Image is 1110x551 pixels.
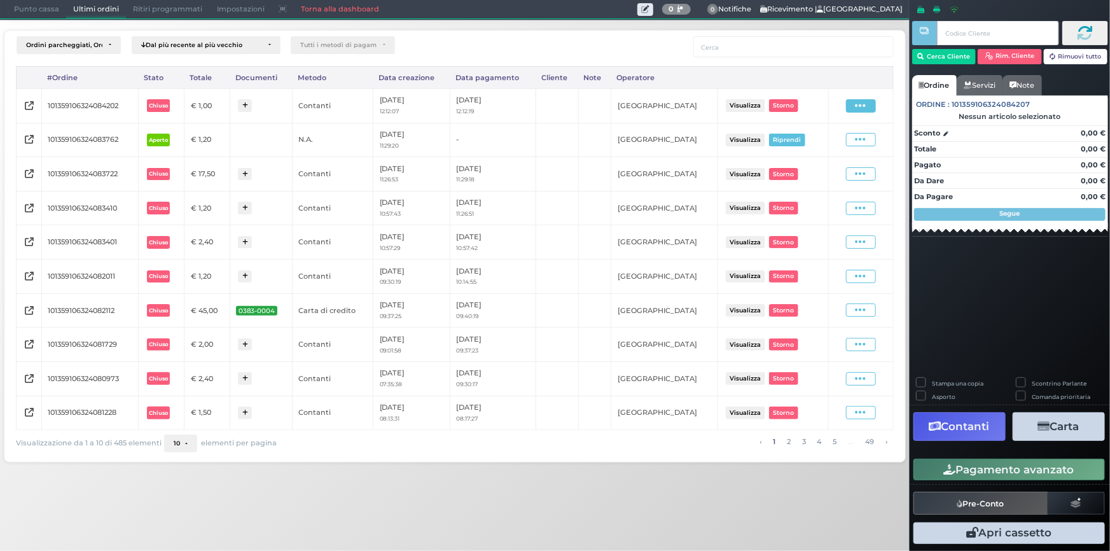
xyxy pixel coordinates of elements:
[373,293,450,328] td: [DATE]
[1032,393,1091,401] label: Comanda prioritaria
[1002,75,1041,95] a: Note
[450,396,536,430] td: [DATE]
[41,328,138,362] td: 101359106324081729
[611,361,718,396] td: [GEOGRAPHIC_DATA]
[293,225,373,260] td: Contanti
[917,99,950,110] span: Ordine :
[184,191,230,225] td: € 1,20
[139,67,184,88] div: Stato
[141,41,262,49] div: Dal più recente al più vecchio
[611,88,718,123] td: [GEOGRAPHIC_DATA]
[756,435,765,449] a: pagina precedente
[149,137,168,143] b: Aperto
[450,88,536,123] td: [DATE]
[726,372,765,384] button: Visualizza
[373,260,450,294] td: [DATE]
[457,210,475,217] small: 11:26:51
[913,522,1105,544] button: Apri cassetto
[380,176,399,183] small: 11:26:53
[450,191,536,225] td: [DATE]
[536,67,578,88] div: Cliente
[293,191,373,225] td: Contanti
[293,123,373,157] td: N.A.
[611,396,718,430] td: [GEOGRAPHIC_DATA]
[380,142,399,149] small: 11:29:20
[913,459,1105,480] button: Pagamento avanzato
[1032,379,1087,387] label: Scontrino Parlante
[293,361,373,396] td: Contanti
[293,293,373,328] td: Carta di credito
[611,191,718,225] td: [GEOGRAPHIC_DATA]
[914,144,936,153] strong: Totale
[149,273,168,279] b: Chiuso
[726,270,765,282] button: Visualizza
[184,293,230,328] td: € 45,00
[7,1,66,18] span: Punto cassa
[184,328,230,362] td: € 2,00
[769,435,779,449] a: alla pagina 1
[16,436,162,451] span: Visualizzazione da 1 a 10 di 485 elementi
[611,328,718,362] td: [GEOGRAPHIC_DATA]
[184,225,230,260] td: € 2,40
[380,380,403,387] small: 07:35:38
[41,260,138,294] td: 101359106324082011
[798,435,809,449] a: alla pagina 3
[26,41,102,49] div: Ordini parcheggiati, Ordini aperti, Ordini chiusi
[373,67,450,88] div: Data creazione
[41,361,138,396] td: 101359106324080973
[164,435,277,452] div: elementi per pagina
[373,157,450,192] td: [DATE]
[380,415,400,422] small: 08:13:31
[380,312,402,319] small: 09:37:25
[293,328,373,362] td: Contanti
[291,36,395,54] button: Tutti i metodi di pagamento
[457,380,478,387] small: 09:30:17
[726,304,765,316] button: Visualizza
[380,244,401,251] small: 10:57:29
[457,244,478,251] small: 10:57:42
[149,205,168,211] b: Chiuso
[769,372,798,384] button: Storno
[726,407,765,419] button: Visualizza
[17,36,121,54] button: Ordini parcheggiati, Ordini aperti, Ordini chiusi
[1013,412,1105,441] button: Carta
[373,328,450,362] td: [DATE]
[184,260,230,294] td: € 1,20
[862,435,878,449] a: alla pagina 49
[769,270,798,282] button: Storno
[184,123,230,157] td: € 1,20
[457,312,479,319] small: 09:40:19
[932,379,983,387] label: Stampa una copia
[914,176,944,185] strong: Da Dare
[912,75,957,95] a: Ordine
[783,435,794,449] a: alla pagina 2
[726,338,765,351] button: Visualizza
[913,412,1006,441] button: Contanti
[293,88,373,123] td: Contanti
[769,202,798,214] button: Storno
[373,88,450,123] td: [DATE]
[293,67,373,88] div: Metodo
[294,1,386,18] a: Torna alla dashboard
[450,225,536,260] td: [DATE]
[373,225,450,260] td: [DATE]
[932,393,955,401] label: Asporto
[1081,144,1106,153] strong: 0,00 €
[41,123,138,157] td: 101359106324083762
[450,328,536,362] td: [DATE]
[978,49,1042,64] button: Rim. Cliente
[952,99,1030,110] span: 101359106324084207
[293,260,373,294] td: Contanti
[149,341,168,347] b: Chiuso
[126,1,209,18] span: Ritiri programmati
[769,99,798,111] button: Storno
[450,361,536,396] td: [DATE]
[769,168,798,180] button: Storno
[457,108,475,115] small: 12:12:19
[450,157,536,192] td: [DATE]
[380,210,401,217] small: 10:57:43
[578,67,611,88] div: Note
[149,171,168,177] b: Chiuso
[726,134,765,146] button: Visualizza
[693,36,894,57] input: Cerca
